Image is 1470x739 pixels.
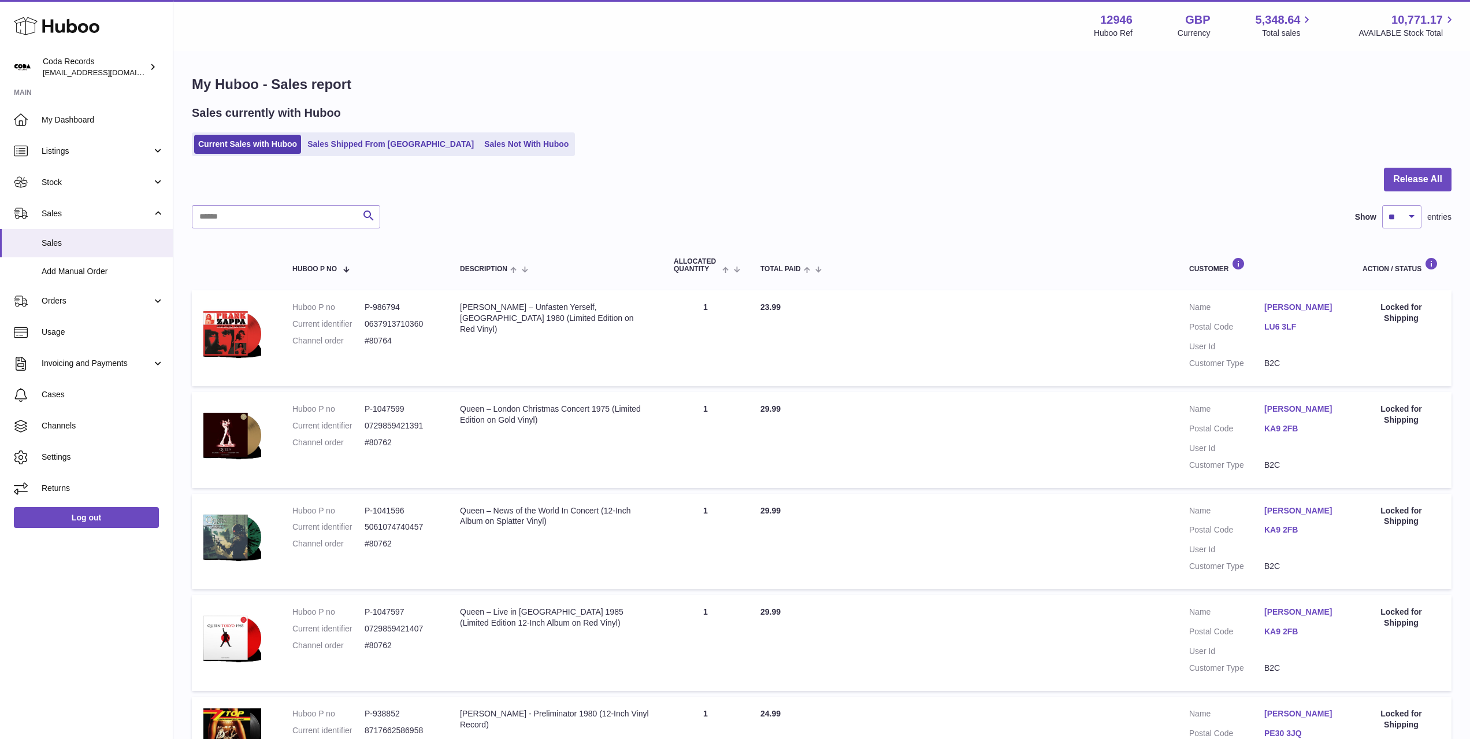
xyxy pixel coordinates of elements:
a: [PERSON_NAME] [1264,708,1339,719]
dd: #80762 [365,437,437,448]
span: AVAILABLE Stock Total [1358,28,1456,39]
dd: 5061074740457 [365,522,437,533]
dt: Postal Code [1189,626,1264,640]
span: Channels [42,420,164,431]
div: Locked for Shipping [1363,505,1440,527]
span: Sales [42,238,164,249]
dd: P-986794 [365,302,437,313]
dt: Current identifier [292,623,365,634]
span: 24.99 [760,709,781,718]
strong: 12946 [1100,12,1133,28]
dt: Name [1189,607,1264,620]
span: Cases [42,389,164,400]
div: Currency [1178,28,1211,39]
img: 129461749718531.png [203,404,261,466]
span: entries [1427,212,1452,223]
span: My Dashboard [42,114,164,125]
dd: B2C [1264,561,1339,572]
a: [PERSON_NAME] [1264,607,1339,618]
span: Listings [42,146,152,157]
div: Locked for Shipping [1363,404,1440,426]
dt: Huboo P no [292,505,365,516]
dd: #80762 [365,538,437,549]
span: Sales [42,208,152,219]
dt: Channel order [292,437,365,448]
div: Queen – London Christmas Concert 1975 (Limited Edition on Gold Vinyl) [460,404,651,426]
a: Current Sales with Huboo [194,135,301,154]
span: Usage [42,327,164,338]
span: 29.99 [760,607,781,616]
dd: 8717662586958 [365,725,437,736]
div: Locked for Shipping [1363,708,1440,730]
a: PE30 3JQ [1264,728,1339,739]
dt: Channel order [292,640,365,651]
a: Sales Not With Huboo [480,135,573,154]
span: 5,348.64 [1256,12,1301,28]
div: Locked for Shipping [1363,302,1440,324]
div: [PERSON_NAME] - Preliminator 1980 (12-Inch Vinyl Record) [460,708,651,730]
td: 1 [662,392,749,488]
span: 29.99 [760,404,781,413]
a: 5,348.64 Total sales [1256,12,1314,39]
dd: #80762 [365,640,437,651]
dt: Current identifier [292,522,365,533]
span: Settings [42,452,164,463]
button: Release All [1384,168,1452,191]
div: Locked for Shipping [1363,607,1440,629]
a: KA9 2FB [1264,626,1339,637]
dt: Name [1189,708,1264,722]
strong: GBP [1185,12,1210,28]
td: 1 [662,494,749,590]
span: 23.99 [760,302,781,312]
dt: Customer Type [1189,561,1264,572]
dt: Customer Type [1189,358,1264,369]
a: [PERSON_NAME] [1264,404,1339,415]
div: Customer [1189,257,1339,273]
div: Huboo Ref [1094,28,1133,39]
a: LU6 3LF [1264,322,1339,332]
span: Orders [42,295,152,306]
dt: User Id [1189,646,1264,657]
span: Invoicing and Payments [42,358,152,369]
label: Show [1355,212,1376,223]
dd: B2C [1264,663,1339,674]
span: 10,771.17 [1391,12,1443,28]
dd: P-1047597 [365,607,437,618]
img: 129461744627286.png [203,505,261,568]
div: Coda Records [43,56,147,78]
dt: Postal Code [1189,322,1264,335]
dt: Huboo P no [292,607,365,618]
span: Total sales [1262,28,1313,39]
div: Queen – News of the World In Concert (12-Inch Album on Splatter Vinyl) [460,505,651,527]
a: KA9 2FB [1264,423,1339,434]
dd: P-1047599 [365,404,437,415]
dd: 0729859421407 [365,623,437,634]
span: Huboo P no [292,265,337,273]
img: haz@pcatmedia.com [14,58,31,76]
span: Add Manual Order [42,266,164,277]
dd: #80764 [365,335,437,346]
a: KA9 2FB [1264,524,1339,535]
dt: Postal Code [1189,423,1264,437]
dt: User Id [1189,544,1264,555]
dt: Huboo P no [292,404,365,415]
a: [PERSON_NAME] [1264,505,1339,516]
dt: Postal Code [1189,524,1264,538]
dt: User Id [1189,443,1264,454]
span: ALLOCATED Quantity [674,258,719,273]
td: 1 [662,595,749,691]
span: [EMAIL_ADDRESS][DOMAIN_NAME] [43,68,170,77]
img: 129461749719097.png [203,607,261,669]
dt: Name [1189,505,1264,519]
dt: User Id [1189,341,1264,352]
dd: B2C [1264,358,1339,369]
dt: Current identifier [292,319,365,330]
h2: Sales currently with Huboo [192,105,341,121]
div: [PERSON_NAME] – Unfasten Yerself, [GEOGRAPHIC_DATA] 1980 (Limited Edition on Red Vinyl) [460,302,651,335]
dt: Huboo P no [292,302,365,313]
a: 10,771.17 AVAILABLE Stock Total [1358,12,1456,39]
dd: P-1041596 [365,505,437,516]
dt: Name [1189,404,1264,417]
span: Total paid [760,265,801,273]
span: 29.99 [760,506,781,515]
